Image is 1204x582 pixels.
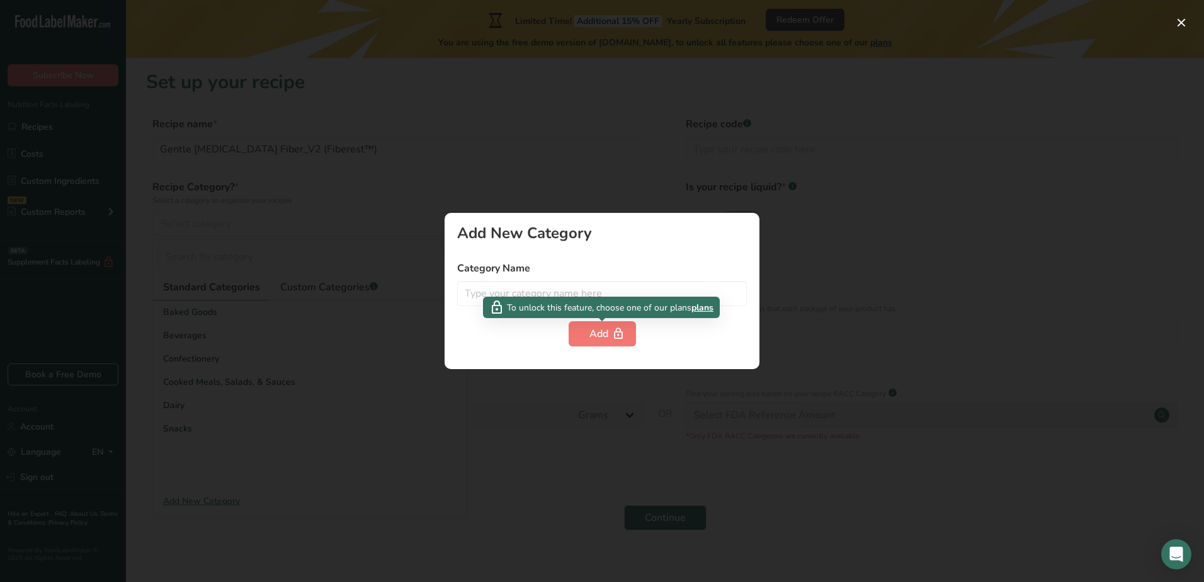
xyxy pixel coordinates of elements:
div: Add [589,326,615,341]
span: plans [691,301,713,314]
span: To unlock this feature, choose one of our plans [507,301,691,314]
input: Type your category name here [457,281,747,306]
label: Category Name [457,261,747,276]
div: Add New Category [457,225,747,241]
button: Add [569,321,636,346]
div: Open Intercom Messenger [1161,539,1191,569]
